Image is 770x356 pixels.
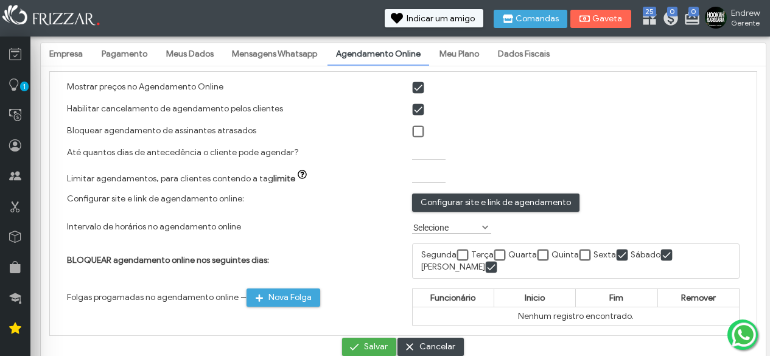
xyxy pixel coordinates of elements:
th: Fim [576,289,657,307]
span: Fim [609,293,623,303]
label: Terça [471,250,494,260]
button: Comandas [494,10,567,28]
th: Inicio [494,289,575,307]
label: Selecione [412,222,480,233]
label: Até quantos dias de antecedência o cliente pode agendar? [67,147,299,158]
a: Pagamento [93,44,156,65]
span: Indicar um amigo [407,15,475,23]
span: Inicio [525,293,545,303]
span: Remover [681,293,716,303]
img: whatsapp.png [729,320,758,349]
span: Cancelar [419,338,455,356]
a: Meu Plano [431,44,488,65]
label: Sexta [593,250,616,260]
label: Mostrar preços no Agendamento Online [67,82,223,92]
span: 0 [667,7,677,16]
button: Folgas progamadas no agendamento online -- [247,288,320,307]
label: Limitar agendamentos, para clientes contendo a tag [67,173,313,184]
button: Salvar [342,338,396,356]
label: Folgas progamadas no agendamento online -- [67,292,321,302]
a: Agendamento Online [327,44,429,65]
button: Limitar agendamentos, para clientes contendo a taglimite [295,170,312,182]
label: Habilitar cancelamento de agendamento pelos clientes [67,103,283,114]
span: Salvar [364,338,388,356]
button: Gaveta [570,10,631,28]
label: Segunda [421,250,457,260]
a: 0 [684,10,696,29]
label: [PERSON_NAME] [421,262,485,272]
a: Mensagens Whatsapp [223,44,326,65]
span: 25 [643,7,656,16]
a: Endrew Gerente [705,7,764,31]
label: Intervalo de horários no agendamento online [67,222,241,232]
span: Nova Folga [268,288,312,307]
strong: limite [273,173,295,184]
button: Configurar site e link de agendamento [412,194,579,212]
label: Quarta [508,250,537,260]
h4: BLOQUEAR agendamento online nos seguintes dias: [67,255,395,265]
label: Bloquear agendamento de assinantes atrasados [67,125,256,136]
a: 25 [641,10,653,29]
span: Configurar site e link de agendamento [421,194,571,212]
label: Sábado [631,250,660,260]
button: Indicar um amigo [385,9,483,27]
span: Gaveta [592,15,623,23]
span: Comandas [516,15,559,23]
span: Endrew [731,8,760,18]
td: Nenhum registro encontrado. [412,307,740,326]
th: Funcionário [412,289,494,307]
th: Remover [657,289,739,307]
label: Configurar site e link de agendamento online: [67,194,244,204]
a: Meus Dados [158,44,222,65]
label: Quinta [551,250,579,260]
a: Empresa [41,44,91,65]
span: 1 [20,82,29,91]
a: Dados Fiscais [489,44,558,65]
a: 0 [662,10,674,29]
span: 0 [688,7,699,16]
span: Gerente [731,18,760,27]
span: Funcionário [430,293,475,303]
button: Cancelar [397,338,464,356]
